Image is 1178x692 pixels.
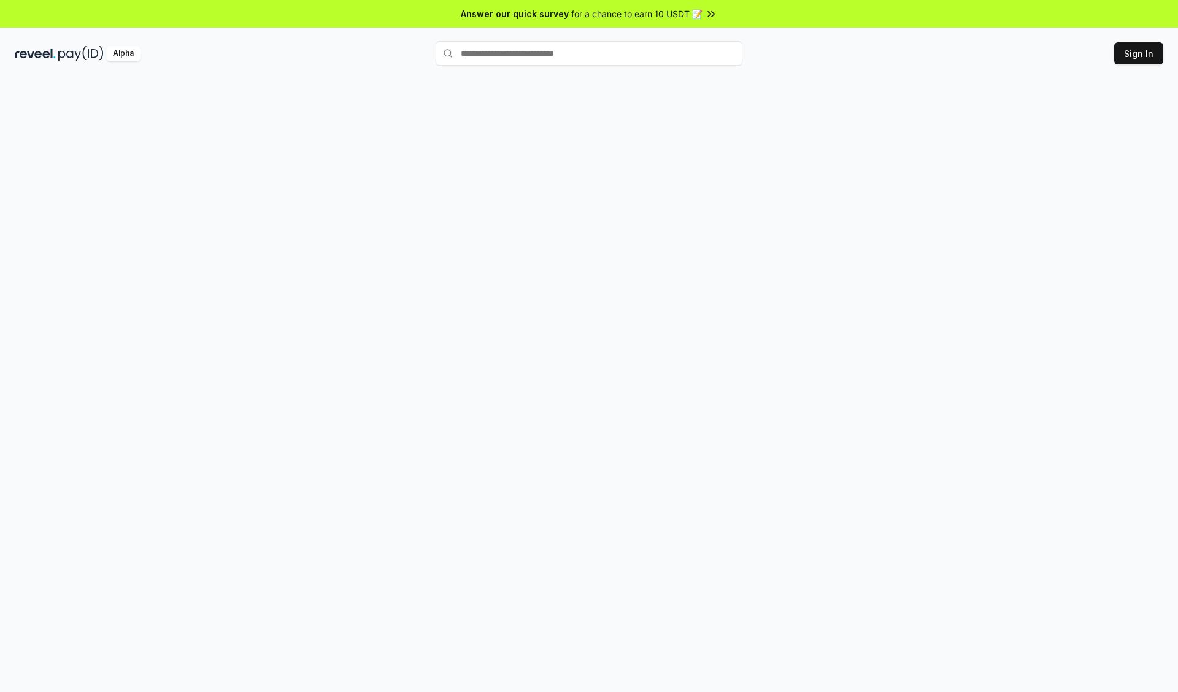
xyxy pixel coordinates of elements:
button: Sign In [1114,42,1163,64]
div: Alpha [106,46,141,61]
span: Answer our quick survey [461,7,569,20]
img: pay_id [58,46,104,61]
span: for a chance to earn 10 USDT 📝 [571,7,703,20]
img: reveel_dark [15,46,56,61]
